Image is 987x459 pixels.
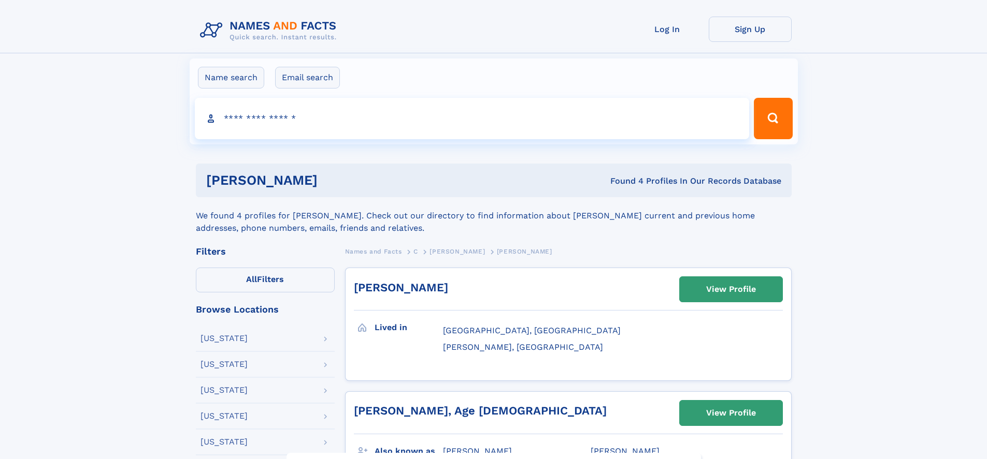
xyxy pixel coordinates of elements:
[430,245,485,258] a: [PERSON_NAME]
[354,404,607,417] a: [PERSON_NAME], Age [DEMOGRAPHIC_DATA]
[754,98,792,139] button: Search Button
[196,305,335,314] div: Browse Locations
[443,325,621,335] span: [GEOGRAPHIC_DATA], [GEOGRAPHIC_DATA]
[706,277,756,301] div: View Profile
[345,245,402,258] a: Names and Facts
[413,245,418,258] a: C
[275,67,340,88] label: Email search
[201,386,248,394] div: [US_STATE]
[413,248,418,255] span: C
[196,17,345,45] img: Logo Names and Facts
[246,274,257,284] span: All
[706,401,756,425] div: View Profile
[201,412,248,420] div: [US_STATE]
[195,98,750,139] input: search input
[443,342,603,352] span: [PERSON_NAME], [GEOGRAPHIC_DATA]
[709,17,792,42] a: Sign Up
[464,175,781,187] div: Found 4 Profiles In Our Records Database
[443,446,512,456] span: [PERSON_NAME]
[201,360,248,368] div: [US_STATE]
[375,319,443,336] h3: Lived in
[354,281,448,294] a: [PERSON_NAME]
[680,401,782,425] a: View Profile
[497,248,552,255] span: [PERSON_NAME]
[196,197,792,234] div: We found 4 profiles for [PERSON_NAME]. Check out our directory to find information about [PERSON_...
[591,446,660,456] span: [PERSON_NAME]
[201,334,248,343] div: [US_STATE]
[680,277,782,302] a: View Profile
[196,247,335,256] div: Filters
[198,67,264,88] label: Name search
[196,268,335,292] label: Filters
[626,17,709,42] a: Log In
[206,174,464,187] h1: [PERSON_NAME]
[201,438,248,446] div: [US_STATE]
[430,248,485,255] span: [PERSON_NAME]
